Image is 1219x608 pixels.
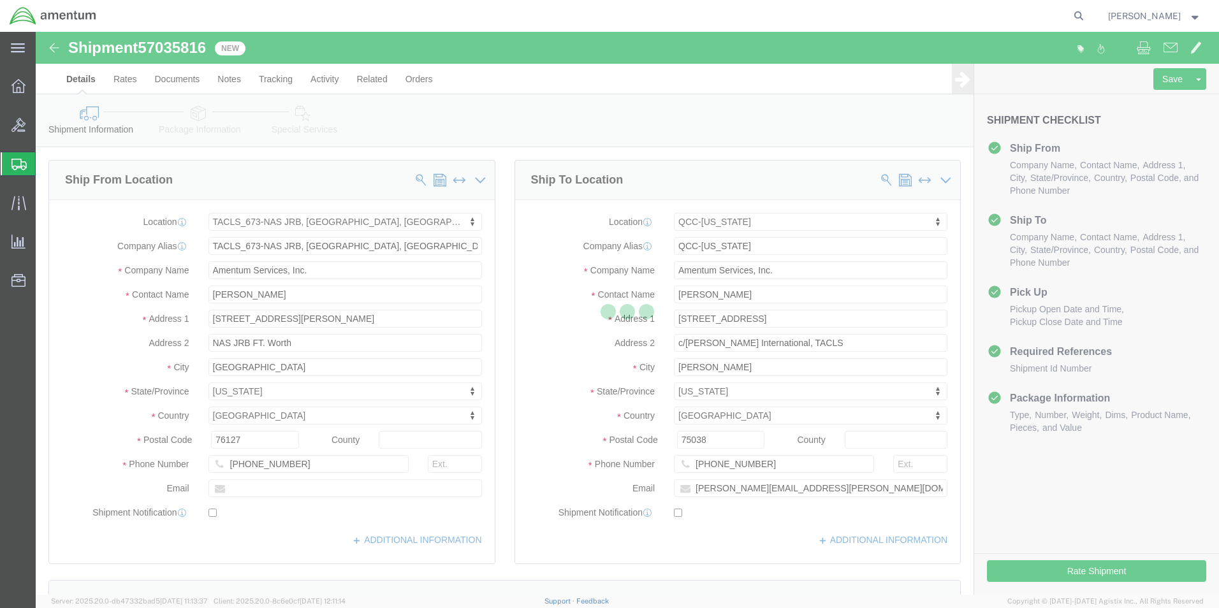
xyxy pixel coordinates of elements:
span: [DATE] 11:13:37 [160,597,208,605]
span: Client: 2025.20.0-8c6e0cf [214,597,346,605]
span: [DATE] 12:11:14 [300,597,346,605]
a: Feedback [576,597,609,605]
a: Support [544,597,576,605]
span: Keith Bellew [1108,9,1181,23]
button: [PERSON_NAME] [1107,8,1202,24]
img: logo [9,6,97,25]
span: Server: 2025.20.0-db47332bad5 [51,597,208,605]
span: Copyright © [DATE]-[DATE] Agistix Inc., All Rights Reserved [1007,596,1204,607]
